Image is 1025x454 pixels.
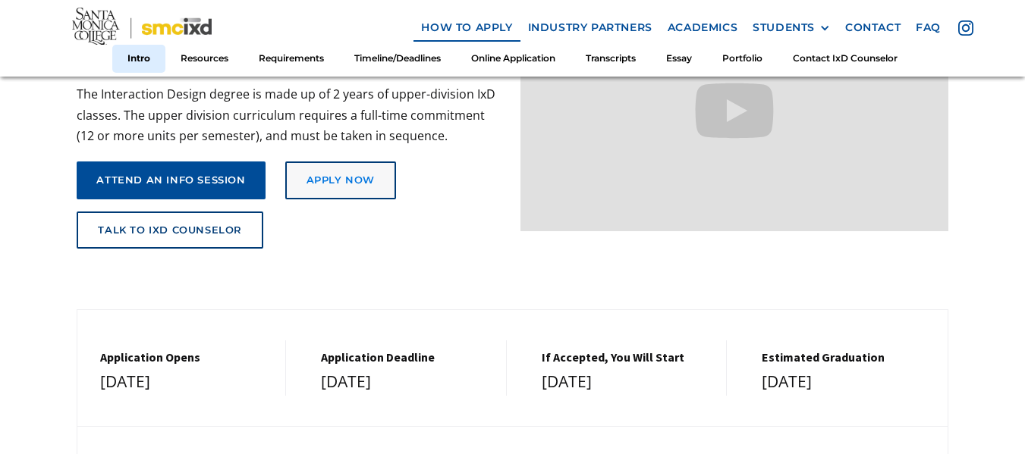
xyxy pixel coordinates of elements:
[838,14,908,42] a: contact
[77,211,263,249] a: talk to ixd counselor
[707,45,778,73] a: Portfolio
[456,45,571,73] a: Online Application
[958,20,973,36] img: icon - instagram
[307,174,375,186] div: Apply Now
[321,368,491,396] div: [DATE]
[244,45,339,73] a: Requirements
[112,45,165,73] a: Intro
[100,368,270,396] div: [DATE]
[571,45,651,73] a: Transcripts
[778,45,913,73] a: Contact IxD Counselor
[520,14,660,42] a: industry partners
[77,161,265,199] a: attend an info session
[660,14,745,42] a: Academics
[542,368,712,396] div: [DATE]
[98,224,242,236] div: talk to ixd counselor
[753,21,815,34] div: STUDENTS
[908,14,948,42] a: faq
[753,21,830,34] div: STUDENTS
[96,174,245,186] div: attend an info session
[762,368,932,396] div: [DATE]
[651,45,707,73] a: Essay
[321,350,491,365] h5: Application Deadline
[165,45,244,73] a: Resources
[339,45,456,73] a: Timeline/Deadlines
[762,350,932,365] h5: estimated graduation
[72,8,212,49] img: Santa Monica College - SMC IxD logo
[413,14,520,42] a: how to apply
[285,161,396,199] a: Apply Now
[100,350,270,365] h5: Application Opens
[542,350,712,365] h5: If Accepted, You Will Start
